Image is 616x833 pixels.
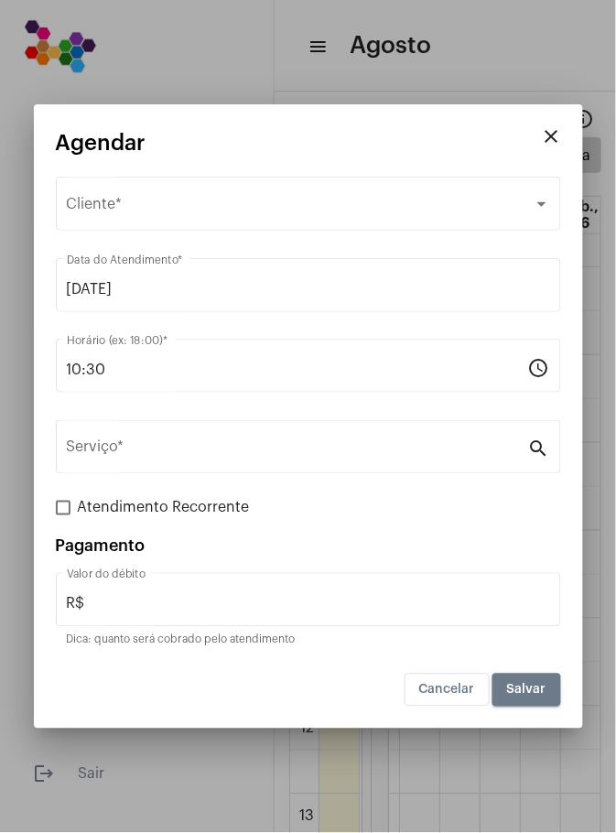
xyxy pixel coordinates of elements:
input: Pesquisar serviço [67,443,528,460]
span: Salvar [507,684,546,697]
span: Atendimento Recorrente [78,497,250,519]
mat-hint: Dica: quanto será cobrado pelo atendimento [67,634,296,647]
input: Valor [67,596,550,612]
button: Salvar [492,674,561,707]
span: Cancelar [419,684,475,697]
span: Pagamento [56,538,146,555]
mat-icon: search [528,438,550,460]
span: Selecione o Cliente [67,200,534,216]
input: Horário [67,362,528,378]
button: Cancelar [405,674,490,707]
span: Agendar [56,131,146,155]
mat-icon: close [541,125,563,147]
mat-icon: schedule [528,356,550,378]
